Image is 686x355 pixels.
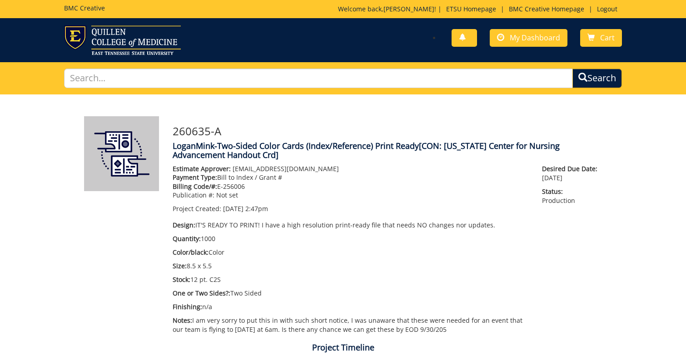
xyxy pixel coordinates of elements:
p: Production [542,187,602,205]
span: Color/black: [173,248,209,256]
span: [CON: [US_STATE] Center for Nursing Advancement Handout Crd] [173,140,560,160]
span: Notes: [173,316,192,325]
span: Size: [173,261,187,270]
span: Publication #: [173,191,214,199]
a: BMC Creative Homepage [504,5,589,13]
p: I am very sorry to put this in with such short notice, I was unaware that these were needed for a... [173,316,528,334]
span: Finishing: [173,302,202,311]
a: ETSU Homepage [442,5,501,13]
span: [DATE] 2:47pm [223,204,268,213]
a: Cart [580,29,622,47]
span: One or Two Sides?: [173,289,230,297]
h5: BMC Creative [64,5,105,11]
span: Not set [216,191,238,199]
img: Product featured image [84,116,159,191]
a: My Dashboard [490,29,567,47]
span: My Dashboard [510,33,560,43]
p: 8.5 x 5.5 [173,261,528,271]
h4: Project Timeline [77,343,609,352]
span: Quantity: [173,234,201,243]
p: Color [173,248,528,257]
span: Desired Due Date: [542,164,602,173]
img: ETSU logo [64,25,181,55]
p: 1000 [173,234,528,243]
p: IT'S READY TO PRINT! I have a high resolution print-ready file that needs NO changes nor updates. [173,221,528,230]
p: 12 pt. C2S [173,275,528,284]
span: Billing Code/#: [173,182,217,191]
p: [DATE] [542,164,602,182]
button: Search [572,69,622,88]
h4: LoganMink-Two-Sided Color Cards (Index/Reference) Print Ready [173,142,602,160]
p: Two Sided [173,289,528,298]
p: Bill to Index / Grant # [173,173,528,182]
span: Project Created: [173,204,221,213]
h3: 260635-A [173,125,602,137]
a: [PERSON_NAME] [383,5,434,13]
p: n/a [173,302,528,311]
span: Estimate Approver: [173,164,231,173]
span: Design: [173,221,195,229]
span: Cart [600,33,615,43]
input: Search... [64,69,573,88]
span: Status: [542,187,602,196]
p: E-256006 [173,182,528,191]
span: Payment Type: [173,173,217,182]
a: Logout [592,5,622,13]
span: Stock: [173,275,190,284]
p: [EMAIL_ADDRESS][DOMAIN_NAME] [173,164,528,173]
p: Welcome back, ! | | | [338,5,622,14]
